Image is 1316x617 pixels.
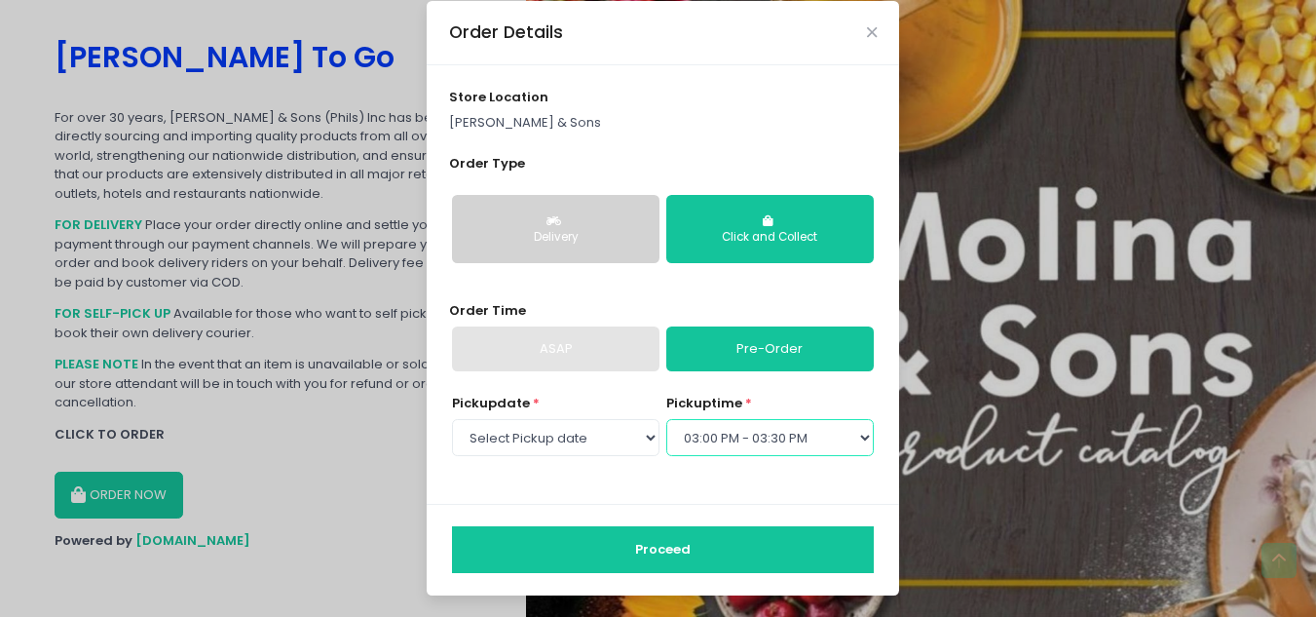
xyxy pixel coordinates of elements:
[449,154,525,173] span: Order Type
[680,229,860,247] div: Click and Collect
[449,88,548,106] span: store location
[452,394,530,412] span: Pickup date
[452,526,874,573] button: Proceed
[466,229,646,247] div: Delivery
[452,195,659,263] button: Delivery
[666,394,742,412] span: pickup time
[867,27,877,37] button: Close
[666,327,874,371] a: Pre-Order
[449,19,563,45] div: Order Details
[449,301,526,320] span: Order Time
[666,195,874,263] button: Click and Collect
[449,113,878,133] p: [PERSON_NAME] & Sons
